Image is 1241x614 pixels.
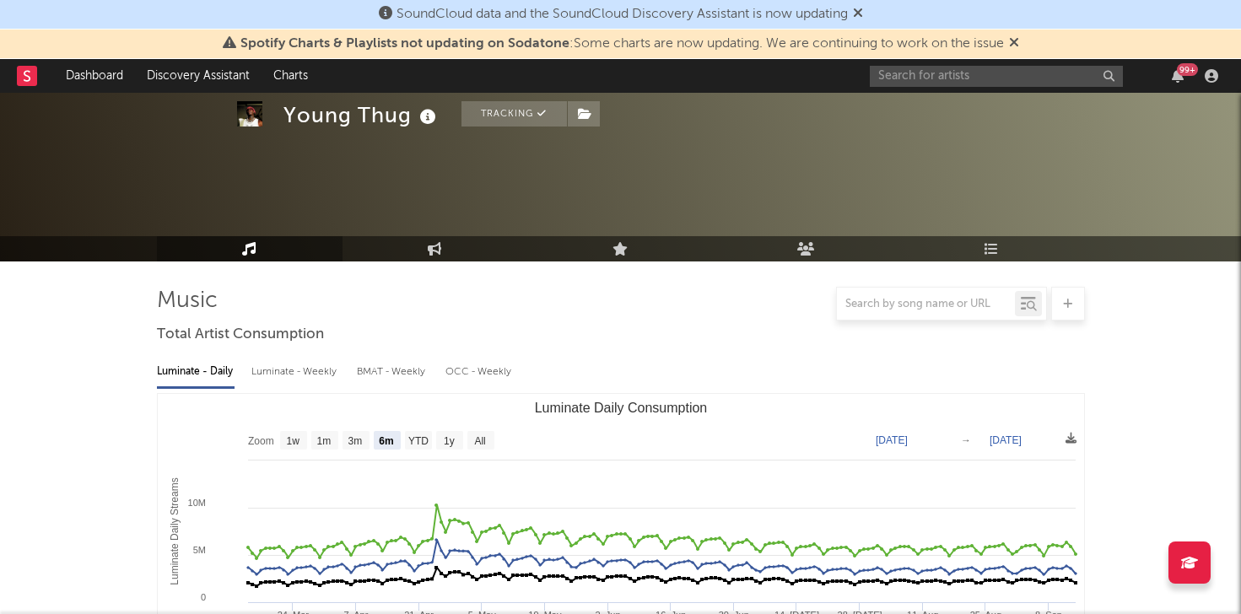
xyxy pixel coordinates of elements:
span: SoundCloud data and the SoundCloud Discovery Assistant is now updating [397,8,848,21]
span: Spotify Charts & Playlists not updating on Sodatone [240,37,569,51]
div: Young Thug [283,101,440,129]
div: OCC - Weekly [445,358,513,386]
button: 99+ [1172,69,1184,83]
text: 0 [200,592,205,602]
text: 3m [348,435,362,447]
text: [DATE] [876,434,908,446]
text: 1m [316,435,331,447]
text: 10M [187,498,205,508]
text: Luminate Daily Streams [168,477,180,584]
span: Total Artist Consumption [157,325,324,345]
a: Charts [262,59,320,93]
button: Tracking [461,101,567,127]
text: 1y [444,435,455,447]
span: Dismiss [853,8,863,21]
a: Dashboard [54,59,135,93]
span: : Some charts are now updating. We are continuing to work on the issue [240,37,1004,51]
text: 5M [192,545,205,555]
text: Zoom [248,435,274,447]
text: Luminate Daily Consumption [534,401,707,415]
div: BMAT - Weekly [357,358,429,386]
text: All [474,435,485,447]
text: YTD [407,435,428,447]
div: Luminate - Weekly [251,358,340,386]
text: → [961,434,971,446]
div: Luminate - Daily [157,358,235,386]
text: 1w [286,435,299,447]
a: Discovery Assistant [135,59,262,93]
input: Search for artists [870,66,1123,87]
div: 99 + [1177,63,1198,76]
span: Dismiss [1009,37,1019,51]
text: 6m [379,435,393,447]
input: Search by song name or URL [837,298,1015,311]
text: [DATE] [990,434,1022,446]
